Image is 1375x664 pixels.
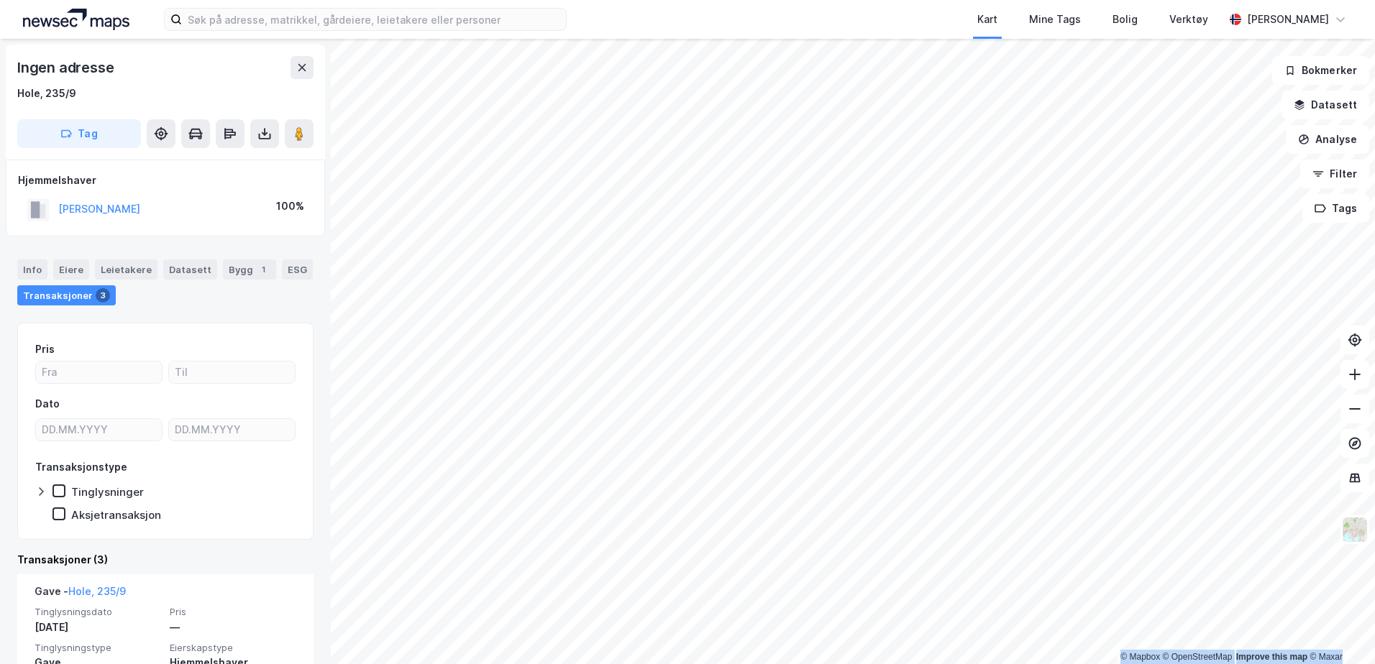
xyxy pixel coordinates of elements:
[1247,11,1329,28] div: [PERSON_NAME]
[169,361,295,383] input: Til
[1272,56,1369,85] button: Bokmerker
[71,485,144,499] div: Tinglysninger
[1120,652,1160,662] a: Mapbox
[1163,652,1233,662] a: OpenStreetMap
[256,262,270,277] div: 1
[170,619,296,636] div: —
[35,341,55,358] div: Pris
[169,419,295,441] input: DD.MM.YYYY
[96,288,110,303] div: 3
[35,606,161,618] span: Tinglysningsdato
[36,419,162,441] input: DD.MM.YYYY
[182,9,566,30] input: Søk på adresse, matrikkel, gårdeiere, leietakere eller personer
[17,285,116,305] div: Transaksjoner
[35,395,60,412] div: Dato
[35,458,127,476] div: Transaksjonstype
[1303,595,1375,664] div: Kontrollprogram for chat
[1341,516,1369,543] img: Z
[17,56,117,79] div: Ingen adresse
[68,585,126,597] a: Hole, 235/9
[163,259,217,280] div: Datasett
[282,259,313,280] div: ESG
[1303,595,1375,664] iframe: Chat Widget
[1113,11,1138,28] div: Bolig
[53,259,89,280] div: Eiere
[1029,11,1081,28] div: Mine Tags
[1236,652,1307,662] a: Improve this map
[1282,91,1369,119] button: Datasett
[977,11,997,28] div: Kart
[17,259,47,280] div: Info
[170,606,296,618] span: Pris
[18,172,313,189] div: Hjemmelshaver
[1302,194,1369,223] button: Tags
[17,85,76,102] div: Hole, 235/9
[1286,125,1369,154] button: Analyse
[223,259,276,280] div: Bygg
[1169,11,1208,28] div: Verktøy
[17,551,314,568] div: Transaksjoner (3)
[35,583,126,606] div: Gave -
[17,119,141,148] button: Tag
[36,361,162,383] input: Fra
[276,198,304,215] div: 100%
[170,642,296,654] span: Eierskapstype
[35,619,161,636] div: [DATE]
[95,259,157,280] div: Leietakere
[71,508,161,522] div: Aksjetransaksjon
[1300,160,1369,188] button: Filter
[35,642,161,654] span: Tinglysningstype
[23,9,129,30] img: logo.a4113a55bc3d86da70a041830d287a7e.svg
